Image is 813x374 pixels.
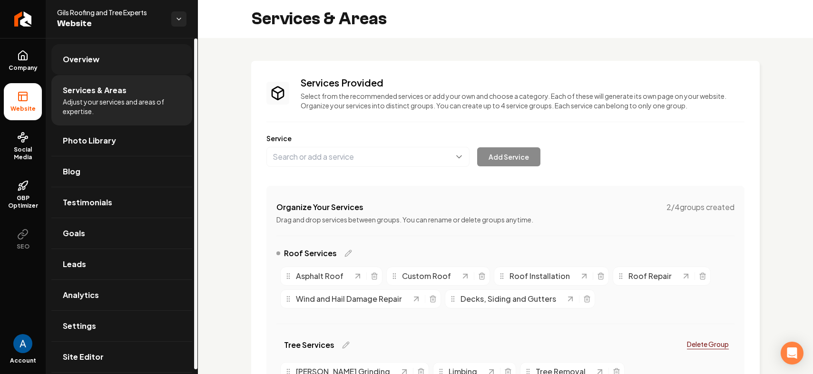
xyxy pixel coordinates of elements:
[13,334,32,353] button: Open user button
[266,134,744,143] label: Service
[51,44,192,75] a: Overview
[284,293,411,305] div: Wind and Hail Damage Repair
[51,342,192,372] a: Site Editor
[276,201,363,213] h4: Organize Your Services
[63,54,99,65] span: Overview
[301,76,744,89] h3: Services Provided
[681,336,735,353] button: Delete Group
[10,357,36,364] span: Account
[296,270,343,282] span: Asphalt Roof
[460,293,556,305] span: Decks, Siding and Gutters
[781,342,803,364] div: Open Intercom Messenger
[63,320,96,332] span: Settings
[4,124,42,169] a: Social Media
[617,270,681,282] div: Roof Repair
[251,10,387,29] h2: Services & Areas
[63,228,85,239] span: Goals
[51,218,192,249] a: Goals
[51,187,192,218] a: Testimonials
[51,311,192,341] a: Settings
[63,85,127,96] span: Services & Areas
[628,270,672,282] span: Roof Repair
[13,243,33,250] span: SEO
[296,293,402,305] span: Wind and Hail Damage Repair
[449,293,566,305] div: Decks, Siding and Gutters
[301,91,744,110] p: Select from the recommended services or add your own and choose a category. Each of these will ge...
[63,166,80,177] span: Blog
[63,135,116,146] span: Photo Library
[51,249,192,279] a: Leads
[63,197,112,208] span: Testimonials
[284,248,337,259] span: Roof Services
[57,17,164,30] span: Website
[5,64,41,72] span: Company
[63,351,104,363] span: Site Editor
[4,42,42,79] a: Company
[509,270,570,282] span: Roof Installation
[666,201,735,213] span: 2 / 4 groups created
[4,173,42,217] a: GBP Optimizer
[276,215,735,224] p: Drag and drop services between groups. You can rename or delete groups anytime.
[4,194,42,210] span: GBP Optimizer
[13,334,32,353] img: Andrew Magana
[14,11,32,27] img: Rebolt Logo
[51,156,192,187] a: Blog
[391,270,460,282] div: Custom Roof
[51,125,192,156] a: Photo Library
[4,146,42,161] span: Social Media
[57,8,164,17] span: Gils Roofing and Tree Experts
[63,289,99,301] span: Analytics
[4,221,42,258] button: SEO
[284,339,334,351] span: Tree Services
[498,270,579,282] div: Roof Installation
[63,259,86,270] span: Leads
[687,339,729,349] p: Delete Group
[51,280,192,310] a: Analytics
[63,97,181,116] span: Adjust your services and areas of expertise.
[284,270,353,282] div: Asphalt Roof
[7,105,39,113] span: Website
[402,270,451,282] span: Custom Roof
